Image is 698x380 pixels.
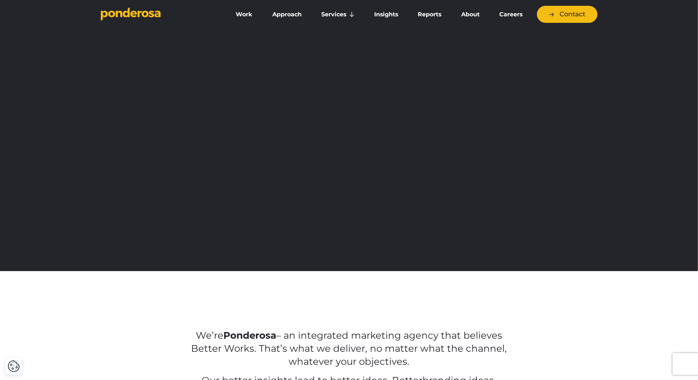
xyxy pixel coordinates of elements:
[8,360,20,372] button: Cookie Settings
[453,7,488,22] a: About
[8,360,20,372] img: Revisit consent button
[491,7,531,22] a: Careers
[264,7,310,22] a: Approach
[313,7,363,22] a: Services
[101,7,217,22] a: Go to homepage
[185,329,513,368] p: We’re – an integrated marketing agency that believes Better Works. That’s what we deliver, no mat...
[228,7,261,22] a: Work
[410,7,450,22] a: Reports
[366,7,406,22] a: Insights
[223,330,276,341] strong: Ponderosa
[537,6,598,23] a: Contact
